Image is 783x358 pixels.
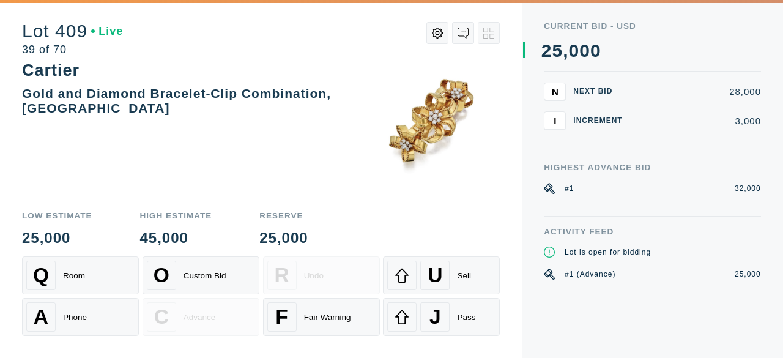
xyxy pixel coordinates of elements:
div: Gold and Diamond Bracelet-Clip Combination, [GEOGRAPHIC_DATA] [22,86,331,115]
div: Current Bid - USD [544,22,761,31]
div: Highest Advance Bid [544,163,761,172]
div: Cartier [22,61,80,80]
div: #1 (Advance) [565,269,615,280]
div: 39 of 70 [22,44,123,55]
div: 28,000 [636,87,761,96]
div: Live [91,26,123,37]
button: APhone [22,298,139,336]
div: 0 [569,42,580,60]
div: 25,000 [22,231,92,245]
div: Increment [573,117,628,124]
div: 0 [579,42,590,60]
div: Custom Bid [184,271,226,280]
span: N [552,86,558,97]
div: 3,000 [636,116,761,125]
div: Lot is open for bidding [565,247,651,258]
div: Sell [457,271,471,280]
span: F [275,305,288,329]
div: 5 [552,42,563,60]
div: Fair Warning [304,313,351,322]
div: Phone [63,313,87,322]
button: FFair Warning [263,298,380,336]
span: J [429,305,441,329]
span: R [275,264,289,287]
div: Room [63,271,85,280]
div: High Estimate [139,212,212,220]
span: U [428,264,442,287]
div: 0 [590,42,601,60]
div: 25,000 [735,269,761,280]
button: CAdvance [143,298,259,336]
div: Low Estimate [22,212,92,220]
div: Pass [457,313,475,322]
span: A [34,305,48,329]
div: Lot 409 [22,22,123,40]
div: #1 [565,183,574,194]
div: Next Bid [573,88,628,95]
div: 45,000 [139,231,212,245]
div: Undo [304,271,324,280]
span: Q [33,264,49,287]
div: Advance [184,313,216,322]
button: JPass [383,298,500,336]
div: Reserve [259,212,308,220]
button: OCustom Bid [143,256,259,294]
span: O [154,264,169,287]
span: I [554,116,556,126]
button: USell [383,256,500,294]
button: RUndo [263,256,380,294]
div: 32,000 [735,183,761,194]
div: 25,000 [259,231,308,245]
div: Activity Feed [544,228,761,236]
button: N [544,83,566,101]
button: I [544,111,566,130]
button: QRoom [22,256,139,294]
div: 2 [541,42,552,60]
div: , [563,42,568,225]
span: C [154,305,169,329]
